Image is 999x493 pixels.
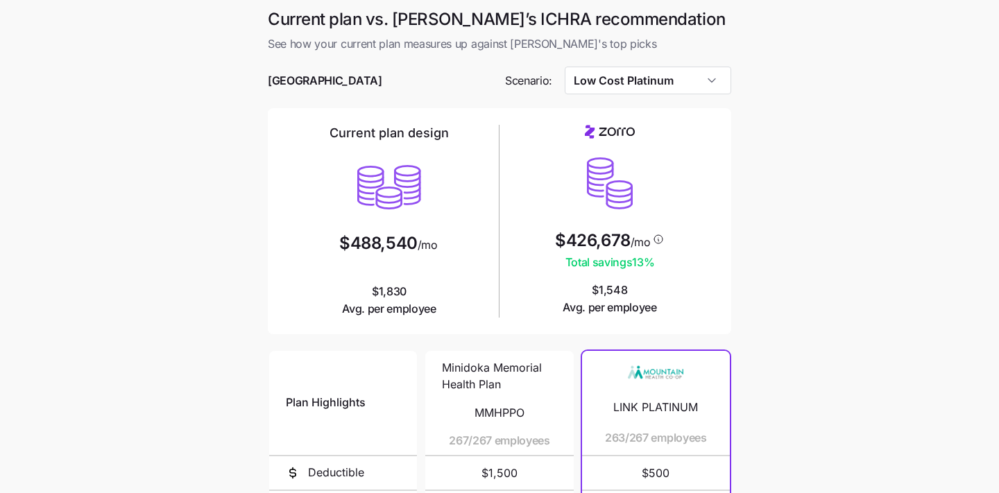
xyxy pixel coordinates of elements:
[555,232,630,249] span: $426,678
[613,399,698,416] span: LINK PLATINUM
[339,235,417,252] span: $488,540
[442,359,556,394] span: Minidoka Memorial Health Plan
[342,300,436,318] span: Avg. per employee
[599,456,713,490] span: $500
[342,283,436,318] span: $1,830
[605,429,707,447] span: 263/267 employees
[330,125,449,141] h2: Current plan design
[563,282,657,316] span: $1,548
[268,72,382,89] span: [GEOGRAPHIC_DATA]
[555,254,664,271] span: Total savings 13 %
[475,404,524,422] span: MMHPPO
[286,394,366,411] span: Plan Highlights
[449,432,550,449] span: 267/267 employees
[631,236,651,248] span: /mo
[418,239,438,250] span: /mo
[268,8,731,30] h1: Current plan vs. [PERSON_NAME]’s ICHRA recommendation
[563,299,657,316] span: Avg. per employee
[628,359,683,386] img: Carrier
[442,456,556,490] span: $1,500
[308,464,364,481] span: Deductible
[268,35,731,53] span: See how your current plan measures up against [PERSON_NAME]'s top picks
[505,72,552,89] span: Scenario:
